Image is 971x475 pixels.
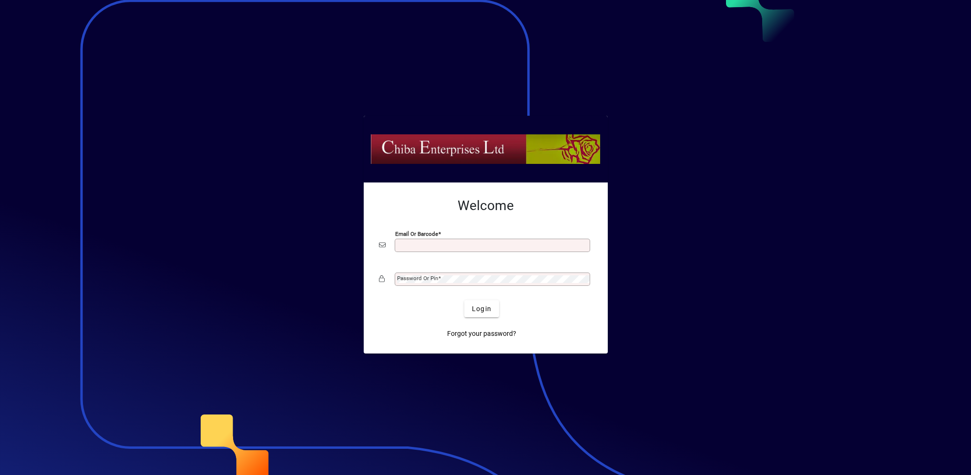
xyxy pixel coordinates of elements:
button: Login [464,300,499,317]
span: Forgot your password? [447,329,516,339]
span: Login [472,304,491,314]
mat-label: Password or Pin [397,275,438,282]
h2: Welcome [379,198,593,214]
a: Forgot your password? [443,325,520,342]
mat-label: Email or Barcode [395,231,438,237]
